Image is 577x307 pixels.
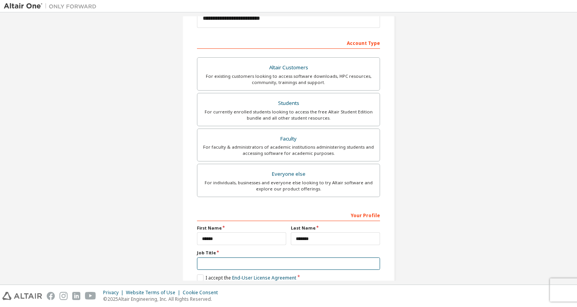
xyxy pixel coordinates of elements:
div: Students [202,98,375,109]
div: Website Terms of Use [126,290,183,296]
div: Faculty [202,134,375,144]
div: Your Profile [197,209,380,221]
a: End-User License Agreement [232,274,296,281]
div: Altair Customers [202,62,375,73]
div: For existing customers looking to access software downloads, HPC resources, community, trainings ... [202,73,375,86]
img: facebook.svg [47,292,55,300]
img: youtube.svg [85,292,96,300]
div: For currently enrolled students looking to access the free Altair Student Edition bundle and all ... [202,109,375,121]
div: For faculty & administrators of academic institutions administering students and accessing softwa... [202,144,375,156]
label: Last Name [291,225,380,231]
img: Altair One [4,2,100,10]
label: I accept the [197,274,296,281]
img: linkedin.svg [72,292,80,300]
div: Everyone else [202,169,375,180]
img: altair_logo.svg [2,292,42,300]
p: © 2025 Altair Engineering, Inc. All Rights Reserved. [103,296,222,302]
div: For individuals, businesses and everyone else looking to try Altair software and explore our prod... [202,180,375,192]
label: Job Title [197,250,380,256]
div: Privacy [103,290,126,296]
img: instagram.svg [59,292,68,300]
label: First Name [197,225,286,231]
div: Account Type [197,36,380,49]
div: Cookie Consent [183,290,222,296]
